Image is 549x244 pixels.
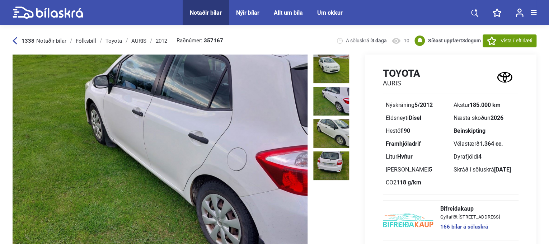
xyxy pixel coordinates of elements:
[386,154,448,160] div: Litur
[494,166,511,173] b: [DATE]
[383,79,420,87] h2: AURIS
[386,128,448,134] div: Hestöfl
[313,55,349,83] img: 1752233797_1083320268258417653_24533770191845854.jpg
[414,102,433,108] b: 5/2012
[454,154,516,160] div: Dyrafjöldi
[386,180,448,186] div: CO2
[409,114,421,121] b: Dísel
[440,206,500,212] span: Bifreidakaup
[346,37,387,44] span: Á söluskrá í
[190,9,222,16] a: Notaðir bílar
[478,153,482,160] b: 4
[274,9,303,16] a: Allt um bíla
[313,119,349,148] img: 1752233799_3151275360649835717_24533771797940342.jpg
[22,38,34,44] b: 1338
[404,127,410,134] b: 90
[36,38,66,44] span: Notaðir bílar
[131,38,146,44] div: AURIS
[313,151,349,180] img: 1752233800_1950763580140538469_24533772562570051.jpg
[429,166,432,173] b: 5
[462,38,465,43] span: 3
[204,38,223,43] b: 357167
[454,115,516,121] div: Næsta skoðun
[76,38,96,44] div: Fólksbíll
[440,224,500,230] a: 166 bílar á söluskrá
[404,37,409,44] span: 10
[501,37,532,44] span: Vista í eftirlæti
[428,38,481,43] b: Síðast uppfært dögum
[105,38,122,44] div: Toyota
[177,38,223,43] span: Raðnúmer:
[313,87,349,116] img: 1752233798_7962636161019001141_24533771019761596.jpg
[396,179,421,186] b: 118 g/km
[397,153,413,160] b: Hvítur
[516,8,524,17] img: user-login.svg
[386,167,448,173] div: [PERSON_NAME]
[386,115,448,121] div: Eldsneyti
[386,102,448,108] div: Nýskráning
[483,34,536,47] button: Vista í eftirlæti
[317,9,343,16] a: Um okkur
[479,140,503,147] b: 1.364 cc.
[454,127,485,134] b: Beinskipting
[454,167,516,173] div: Skráð í söluskrá
[440,215,500,219] span: Gylfaflöt [STREET_ADDRESS]
[371,38,387,43] b: 3 daga
[236,9,259,16] a: Nýir bílar
[491,114,503,121] b: 2026
[454,141,516,147] div: Vélastærð
[491,67,518,88] img: logo Toyota AURIS
[454,102,516,108] div: Akstur
[383,67,420,79] h1: Toyota
[386,140,421,147] b: Framhjóladrif
[470,102,501,108] b: 185.000 km
[156,38,167,44] div: 2012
